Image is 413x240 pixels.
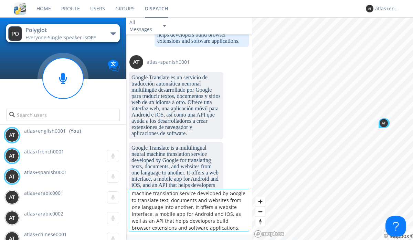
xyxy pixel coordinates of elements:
[5,211,19,225] img: 373638.png
[129,19,157,33] div: All Messages
[25,34,103,41] div: Everyone ·
[24,128,66,134] span: atlas+english0001
[254,230,284,238] a: Mapbox logo
[163,25,166,27] img: caret-down-sm.svg
[8,26,22,41] img: 373638.png
[378,118,390,129] div: Map marker
[129,189,249,231] textarea: Google Translate is a multilingual neural machine translation service developed by Google to tran...
[385,216,406,237] iframe: Toggle Customer Support
[24,148,64,155] span: atlas+french0001
[14,2,26,15] img: cddb5a64eb264b2086981ab96f4c1ba7
[380,119,388,127] img: 373638.png
[5,170,19,183] img: 373638.png
[255,207,265,217] button: Zoom out
[87,34,96,41] span: OFF
[24,210,63,217] span: atlas+arabic0002
[147,59,190,66] span: atlas+spanish0001
[255,217,265,227] button: Reset bearing to north
[69,128,81,134] div: (You)
[131,145,221,201] dc-p: Google Translate is a multilingual neural machine translation service developed by Google for tra...
[5,149,19,163] img: 373638.png
[25,26,103,34] div: Polyglot
[131,74,221,137] dc-p: Google Translate es un servicio de traducción automática neuronal multilingüe desarrollado por Go...
[48,34,96,41] span: Single Speaker is
[24,190,63,196] span: atlas+arabic0001
[375,5,401,12] div: atlas+english0001
[129,55,143,69] img: 373638.png
[384,233,409,239] a: Mapbox
[366,5,373,12] img: 373638.png
[108,60,120,72] img: Translation enabled
[255,197,265,207] button: Zoom in
[6,24,119,42] button: PolyglotEveryone·Single Speaker isOFF
[5,190,19,204] img: 373638.png
[24,169,67,176] span: atlas+spanish0001
[24,231,67,238] span: atlas+chinese0001
[6,109,119,121] input: Search users
[255,207,265,217] span: Zoom out
[384,230,389,232] button: Toggle attribution
[5,128,19,142] img: 373638.png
